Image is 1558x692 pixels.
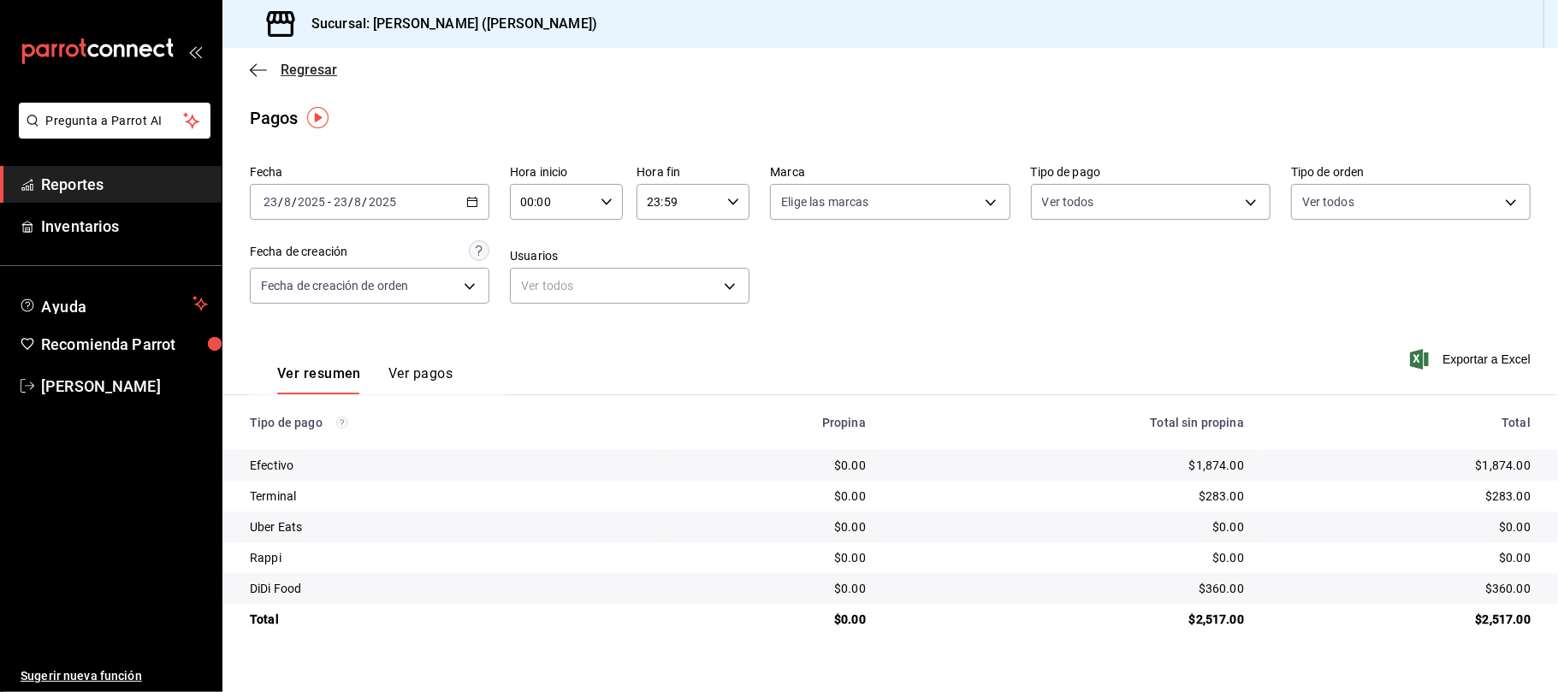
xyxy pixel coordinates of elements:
div: $2,517.00 [893,611,1244,628]
label: Hora fin [637,167,749,179]
div: $360.00 [893,580,1244,597]
div: $0.00 [1271,518,1531,535]
span: Reportes [41,173,208,196]
div: Uber Eats [250,518,644,535]
span: / [292,195,297,209]
input: ---- [297,195,326,209]
div: $0.00 [672,549,866,566]
div: Propina [672,416,866,429]
svg: Los pagos realizados con Pay y otras terminales son montos brutos. [336,417,348,429]
input: ---- [368,195,397,209]
button: Pregunta a Parrot AI [19,103,210,139]
div: $0.00 [672,611,866,628]
button: Ver resumen [277,365,361,394]
button: Exportar a Excel [1413,349,1531,370]
span: Inventarios [41,215,208,238]
span: Sugerir nueva función [21,667,208,685]
span: Regresar [281,62,337,78]
div: Rappi [250,549,644,566]
h3: Sucursal: [PERSON_NAME] ([PERSON_NAME]) [298,14,597,34]
label: Usuarios [510,251,749,263]
span: / [363,195,368,209]
span: Ayuda [41,293,186,314]
label: Tipo de orden [1291,167,1531,179]
span: Fecha de creación de orden [261,277,408,294]
div: $0.00 [672,457,866,474]
input: -- [354,195,363,209]
button: open_drawer_menu [188,44,202,58]
label: Tipo de pago [1031,167,1271,179]
div: $0.00 [672,580,866,597]
div: Fecha de creación [250,243,347,261]
img: Tooltip marker [307,107,329,128]
div: $0.00 [893,549,1244,566]
div: $1,874.00 [893,457,1244,474]
div: $283.00 [893,488,1244,505]
span: - [328,195,331,209]
div: Pagos [250,105,299,131]
input: -- [263,195,278,209]
div: Terminal [250,488,644,505]
a: Pregunta a Parrot AI [12,124,210,142]
label: Fecha [250,167,489,179]
div: $2,517.00 [1271,611,1531,628]
span: Elige las marcas [781,193,868,210]
span: [PERSON_NAME] [41,375,208,398]
button: Regresar [250,62,337,78]
div: Efectivo [250,457,644,474]
span: Ver todos [1042,193,1094,210]
input: -- [333,195,348,209]
div: Ver todos [510,268,749,304]
div: $0.00 [672,488,866,505]
span: Ver todos [1302,193,1354,210]
span: / [348,195,353,209]
div: $0.00 [1271,549,1531,566]
div: $1,874.00 [1271,457,1531,474]
div: $360.00 [1271,580,1531,597]
div: Tipo de pago [250,416,644,429]
label: Marca [770,167,1010,179]
span: Recomienda Parrot [41,333,208,356]
button: Ver pagos [388,365,453,394]
div: Total [250,611,644,628]
span: Pregunta a Parrot AI [46,112,184,130]
div: $0.00 [672,518,866,535]
div: $283.00 [1271,488,1531,505]
label: Hora inicio [510,167,623,179]
input: -- [283,195,292,209]
div: navigation tabs [277,365,453,394]
div: DiDi Food [250,580,644,597]
div: $0.00 [893,518,1244,535]
span: / [278,195,283,209]
div: Total [1271,416,1531,429]
div: Total sin propina [893,416,1244,429]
